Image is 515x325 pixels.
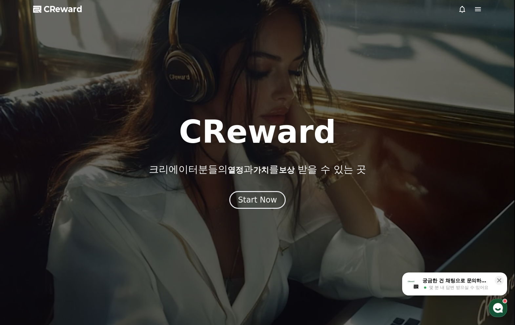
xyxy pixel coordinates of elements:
[229,198,286,204] a: Start Now
[44,4,82,14] span: CReward
[253,165,269,175] span: 가치
[149,163,366,175] p: 크리에이터분들의 과 를 받을 수 있는 곳
[279,165,295,175] span: 보상
[33,4,82,14] a: CReward
[228,165,243,175] span: 열정
[229,191,286,209] button: Start Now
[179,116,336,148] h1: CReward
[238,195,277,205] div: Start Now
